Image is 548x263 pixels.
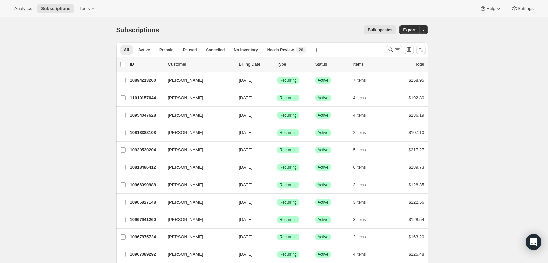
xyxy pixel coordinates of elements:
[353,165,366,170] span: 6 items
[168,251,203,258] span: [PERSON_NAME]
[353,147,366,153] span: 5 items
[318,252,329,257] span: Active
[267,47,294,53] span: Needs Review
[280,165,297,170] span: Recurring
[239,147,252,152] span: [DATE]
[318,200,329,205] span: Active
[164,197,230,208] button: [PERSON_NAME]
[507,4,537,13] button: Settings
[76,4,100,13] button: Tools
[405,45,414,54] button: Customize table column order and visibility
[409,78,424,83] span: $158.95
[353,163,373,172] button: 6 items
[130,93,424,102] div: 11019157644[PERSON_NAME][DATE]SuccessRecurringSuccessActive4 items$192.80
[79,6,90,11] span: Tools
[353,93,373,102] button: 4 items
[239,95,252,100] span: [DATE]
[130,129,163,136] p: 10818388108
[409,200,424,205] span: $122.56
[168,61,234,68] p: Customer
[476,4,506,13] button: Help
[315,61,348,68] p: Status
[353,113,366,118] span: 4 items
[168,216,203,223] span: [PERSON_NAME]
[280,200,297,205] span: Recurring
[277,61,310,68] div: Type
[239,182,252,187] span: [DATE]
[353,232,373,242] button: 2 items
[164,214,230,225] button: [PERSON_NAME]
[130,232,424,242] div: 10967875724[PERSON_NAME][DATE]SuccessRecurringSuccessActive2 items$163.20
[164,180,230,190] button: [PERSON_NAME]
[164,162,230,173] button: [PERSON_NAME]
[409,113,424,118] span: $136.19
[168,77,203,84] span: [PERSON_NAME]
[353,61,386,68] div: Items
[168,129,203,136] span: [PERSON_NAME]
[409,95,424,100] span: $192.80
[280,234,297,240] span: Recurring
[130,180,424,189] div: 10966990988[PERSON_NAME][DATE]SuccessRecurringSuccessActive3 items$128.35
[239,130,252,135] span: [DATE]
[130,145,424,155] div: 10930520204[PERSON_NAME][DATE]SuccessRecurringSuccessActive5 items$217.27
[353,252,366,257] span: 4 items
[280,130,297,135] span: Recurring
[239,78,252,83] span: [DATE]
[486,6,495,11] span: Help
[280,147,297,153] span: Recurring
[168,182,203,188] span: [PERSON_NAME]
[130,111,424,120] div: 10954047628[PERSON_NAME][DATE]SuccessRecurringSuccessActive4 items$136.19
[368,27,392,33] span: Bulk updates
[164,249,230,260] button: [PERSON_NAME]
[386,45,402,54] button: Search and filter results
[206,47,225,53] span: Cancelled
[399,25,419,34] button: Export
[416,45,426,54] button: Sort the results
[353,200,366,205] span: 3 items
[353,217,366,222] span: 3 items
[164,75,230,86] button: [PERSON_NAME]
[130,112,163,119] p: 10954047628
[311,45,322,55] button: Create new view
[164,110,230,121] button: [PERSON_NAME]
[299,47,303,53] span: 20
[239,234,252,239] span: [DATE]
[164,145,230,155] button: [PERSON_NAME]
[239,252,252,257] span: [DATE]
[353,95,366,100] span: 4 items
[353,128,373,137] button: 2 items
[168,112,203,119] span: [PERSON_NAME]
[318,147,329,153] span: Active
[280,95,297,100] span: Recurring
[280,113,297,118] span: Recurring
[526,234,541,250] div: Open Intercom Messenger
[518,6,534,11] span: Settings
[183,47,197,53] span: Paused
[130,76,424,85] div: 10894213260[PERSON_NAME][DATE]SuccessRecurringSuccessActive7 items$158.95
[353,250,373,259] button: 4 items
[164,232,230,242] button: [PERSON_NAME]
[353,130,366,135] span: 2 items
[353,182,366,187] span: 3 items
[130,198,424,207] div: 10966827148[PERSON_NAME][DATE]SuccessRecurringSuccessActive3 items$122.56
[130,164,163,171] p: 10818486412
[130,250,424,259] div: 10967089292[PERSON_NAME][DATE]SuccessRecurringSuccessActive4 items$125.48
[41,6,70,11] span: Subscriptions
[409,130,424,135] span: $107.10
[353,145,373,155] button: 5 items
[130,215,424,224] div: 10967941260[PERSON_NAME][DATE]SuccessRecurringSuccessActive3 items$128.54
[130,61,424,68] div: IDCustomerBilling DateTypeStatusItemsTotal
[14,6,32,11] span: Analytics
[239,217,252,222] span: [DATE]
[409,217,424,222] span: $128.54
[318,234,329,240] span: Active
[130,61,163,68] p: ID
[11,4,36,13] button: Analytics
[168,199,203,206] span: [PERSON_NAME]
[124,47,129,53] span: All
[164,127,230,138] button: [PERSON_NAME]
[130,95,163,101] p: 11019157644
[318,182,329,187] span: Active
[138,47,150,53] span: Active
[403,27,415,33] span: Export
